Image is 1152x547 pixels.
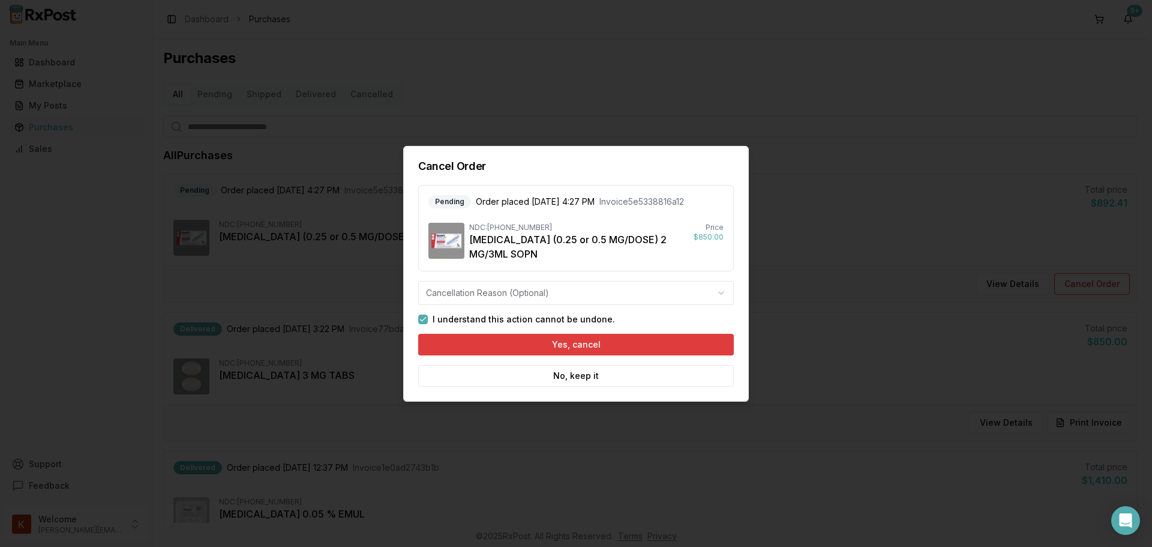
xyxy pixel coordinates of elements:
[433,315,615,324] label: I understand this action cannot be undone.
[706,223,724,232] div: Price
[599,196,684,208] span: Invoice 5e5338816a12
[476,196,595,208] span: Order placed [DATE] 4:27 PM
[418,161,734,172] h2: Cancel Order
[469,223,694,232] div: NDC: [PHONE_NUMBER]
[428,195,471,208] div: Pending
[418,334,734,355] button: Yes, cancel
[694,232,724,242] div: $850.00
[418,365,734,387] button: No, keep it
[428,223,464,259] img: Ozempic (0.25 or 0.5 MG/DOSE) 2 MG/3ML SOPN
[469,232,694,261] div: [MEDICAL_DATA] (0.25 or 0.5 MG/DOSE) 2 MG/3ML SOPN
